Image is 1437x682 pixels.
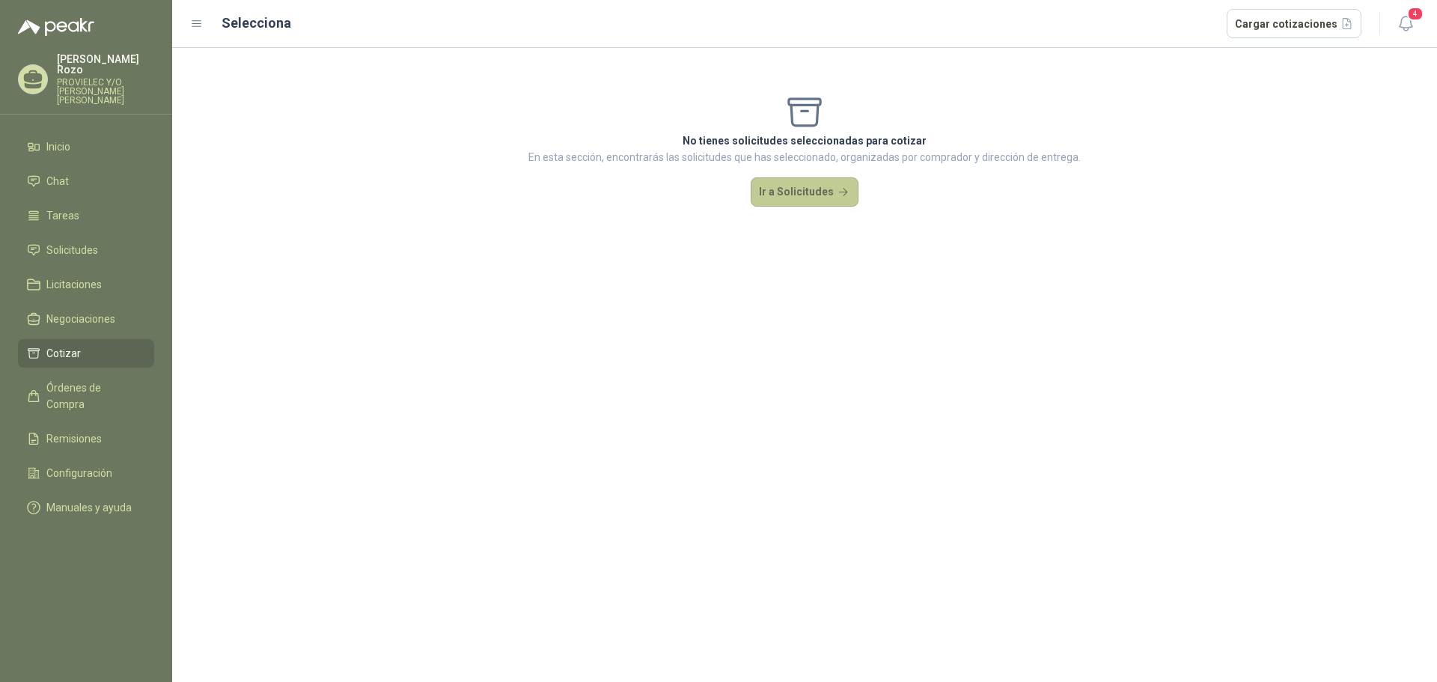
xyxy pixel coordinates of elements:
a: Configuración [18,459,154,487]
span: 4 [1407,7,1424,21]
a: Negociaciones [18,305,154,333]
span: Inicio [46,138,70,155]
button: 4 [1392,10,1419,37]
span: Configuración [46,465,112,481]
img: Logo peakr [18,18,94,36]
a: Chat [18,167,154,195]
a: Órdenes de Compra [18,374,154,418]
a: Inicio [18,133,154,161]
h2: Selecciona [222,13,291,34]
span: Manuales y ayuda [46,499,132,516]
span: Tareas [46,207,79,224]
p: En esta sección, encontrarás las solicitudes que has seleccionado, organizadas por comprador y di... [528,149,1081,165]
p: No tienes solicitudes seleccionadas para cotizar [528,133,1081,149]
a: Solicitudes [18,236,154,264]
a: Licitaciones [18,270,154,299]
span: Chat [46,173,69,189]
a: Cotizar [18,339,154,368]
span: Solicitudes [46,242,98,258]
span: Negociaciones [46,311,115,327]
span: Remisiones [46,430,102,447]
button: Cargar cotizaciones [1227,9,1362,39]
span: Licitaciones [46,276,102,293]
a: Remisiones [18,424,154,453]
p: PROVIELEC Y/O [PERSON_NAME] [PERSON_NAME] [57,78,154,105]
a: Tareas [18,201,154,230]
span: Cotizar [46,345,81,362]
button: Ir a Solicitudes [751,177,858,207]
p: [PERSON_NAME] Rozo [57,54,154,75]
a: Manuales y ayuda [18,493,154,522]
span: Órdenes de Compra [46,380,140,412]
